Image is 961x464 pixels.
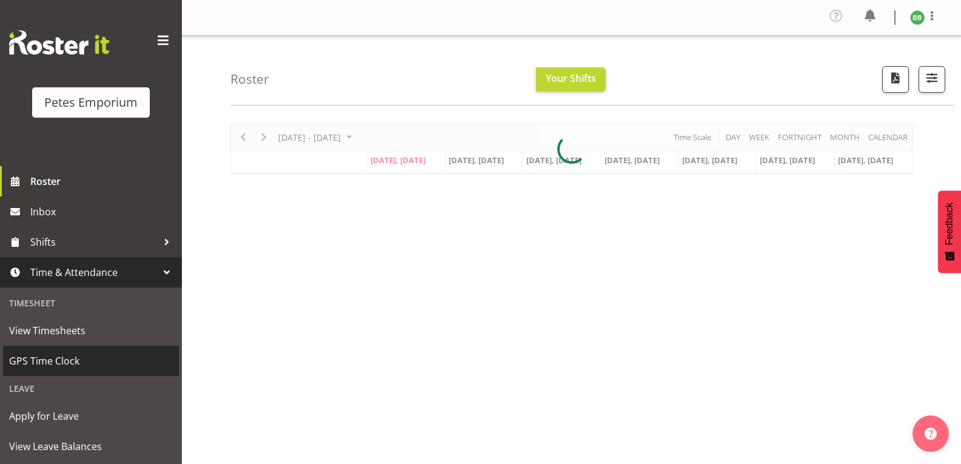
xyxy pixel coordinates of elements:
img: help-xxl-2.png [925,428,937,440]
div: Leave [3,376,179,401]
span: Apply for Leave [9,407,173,425]
a: GPS Time Clock [3,346,179,376]
span: Your Shifts [546,72,596,85]
span: Roster [30,172,176,190]
span: GPS Time Clock [9,352,173,370]
img: Rosterit website logo [9,30,109,55]
a: View Timesheets [3,315,179,346]
span: Feedback [944,203,955,245]
div: Petes Emporium [44,93,138,112]
a: View Leave Balances [3,431,179,462]
button: Your Shifts [536,67,606,92]
button: Filter Shifts [919,66,945,93]
span: Shifts [30,233,158,251]
span: Time & Attendance [30,263,158,281]
h4: Roster [230,72,269,86]
img: beena-bist9974.jpg [910,10,925,25]
span: Inbox [30,203,176,221]
button: Download a PDF of the roster according to the set date range. [882,66,909,93]
button: Feedback - Show survey [938,190,961,273]
a: Apply for Leave [3,401,179,431]
span: View Timesheets [9,321,173,340]
span: View Leave Balances [9,437,173,456]
div: Timesheet [3,291,179,315]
